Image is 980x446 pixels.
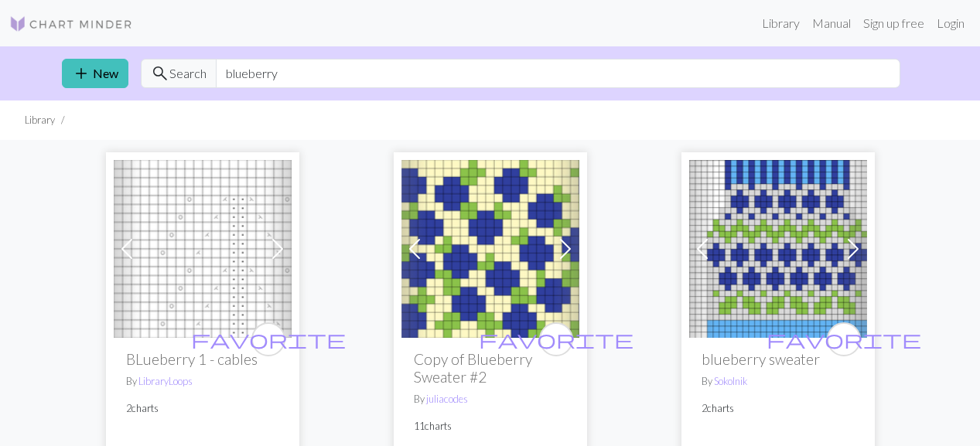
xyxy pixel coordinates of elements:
[62,59,128,88] a: New
[114,240,292,254] a: BLueberry 1 - cables
[857,8,930,39] a: Sign up free
[191,327,346,351] span: favorite
[114,160,292,338] img: BLueberry 1 - cables
[714,375,747,387] a: Sokolnik
[401,240,579,254] a: Body Decal
[827,322,861,356] button: favourite
[414,392,567,407] p: By
[689,160,867,338] img: sweter
[479,327,633,351] span: favorite
[251,322,285,356] button: favourite
[401,160,579,338] img: Body Decal
[539,322,573,356] button: favourite
[126,350,279,368] h2: BLueberry 1 - cables
[169,64,207,83] span: Search
[72,63,90,84] span: add
[25,113,55,128] li: Library
[191,324,346,355] i: favourite
[138,375,193,387] a: LibraryLoops
[756,8,806,39] a: Library
[126,374,279,389] p: By
[702,350,855,368] h2: blueberry sweater
[151,63,169,84] span: search
[9,15,133,33] img: Logo
[767,324,921,355] i: favourite
[689,240,867,254] a: sweter
[126,401,279,416] p: 2 charts
[426,393,468,405] a: juliacodes
[702,401,855,416] p: 2 charts
[414,419,567,434] p: 11 charts
[702,374,855,389] p: By
[767,327,921,351] span: favorite
[806,8,857,39] a: Manual
[479,324,633,355] i: favourite
[930,8,971,39] a: Login
[414,350,567,386] h2: Copy of Blueberry Sweater #2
